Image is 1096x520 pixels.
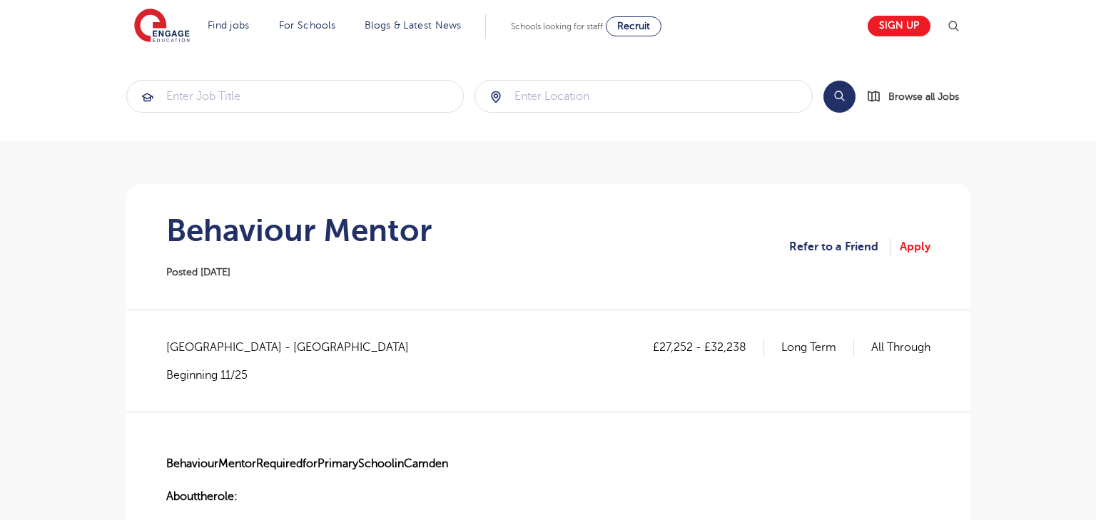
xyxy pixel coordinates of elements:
span: Posted [DATE] [166,267,230,277]
button: Search [823,81,856,113]
img: Engage Education [134,9,190,44]
a: Apply [900,238,930,256]
p: All Through [871,338,930,357]
a: Recruit [606,16,661,36]
span: Browse all Jobs [888,88,959,105]
span: Recruit [617,21,650,31]
a: Browse all Jobs [867,88,970,105]
strong: Abouttherole: [166,490,238,503]
a: Find jobs [208,20,250,31]
p: £27,252 - £32,238 [653,338,764,357]
span: [GEOGRAPHIC_DATA] - [GEOGRAPHIC_DATA] [166,338,423,357]
a: Blogs & Latest News [365,20,462,31]
p: Long Term [781,338,854,357]
input: Submit [127,81,464,112]
span: Schools looking for staff [511,21,603,31]
h1: Behaviour Mentor [166,213,432,248]
div: Submit [126,80,465,113]
strong: BehaviourMentorRequiredforPrimarySchoolinCamden [166,457,448,470]
input: Submit [475,81,812,112]
p: Beginning 11/25 [166,367,423,383]
a: Refer to a Friend [789,238,890,256]
a: For Schools [279,20,335,31]
div: Submit [475,80,813,113]
a: Sign up [868,16,930,36]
